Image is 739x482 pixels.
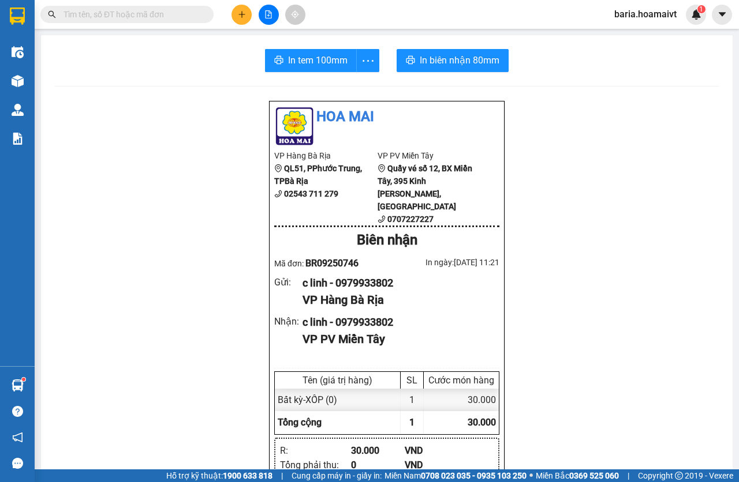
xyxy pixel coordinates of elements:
[712,5,732,25] button: caret-down
[351,443,405,458] div: 30.000
[12,406,23,417] span: question-circle
[10,7,25,25] img: logo-vxr
[12,75,24,87] img: warehouse-icon
[387,214,434,224] b: 0707227227
[303,275,490,291] div: c linh - 0979933802
[278,375,397,386] div: Tên (giá trị hàng)
[285,5,305,25] button: aim
[274,106,315,146] img: logo.jpg
[409,417,415,428] span: 1
[468,417,496,428] span: 30.000
[385,469,527,482] span: Miền Nam
[274,164,362,186] b: QL51, PPhước Trung, TPBà Rịa
[404,375,420,386] div: SL
[351,458,405,472] div: 0
[12,46,24,58] img: warehouse-icon
[12,458,23,469] span: message
[305,258,359,269] span: BR09250746
[274,314,303,329] div: Nhận :
[303,314,490,330] div: c linh - 0979933802
[274,256,387,270] div: Mã đơn:
[427,375,496,386] div: Cước món hàng
[274,55,283,66] span: printer
[281,469,283,482] span: |
[378,149,481,162] li: VP PV Miền Tây
[605,7,686,21] span: baria.hoamaivt
[278,417,322,428] span: Tổng cộng
[12,133,24,145] img: solution-icon
[64,8,200,21] input: Tìm tên, số ĐT hoặc mã đơn
[420,53,499,67] span: In biên nhận 80mm
[166,469,273,482] span: Hỗ trợ kỹ thuật:
[387,256,499,269] div: In ngày: [DATE] 11:21
[378,164,386,172] span: environment
[356,49,379,72] button: more
[406,55,415,66] span: printer
[223,471,273,480] strong: 1900 633 818
[357,54,379,68] span: more
[292,469,382,482] span: Cung cấp máy in - giấy in:
[280,443,351,458] div: R :
[401,389,424,411] div: 1
[303,291,490,309] div: VP Hàng Bà Rịa
[378,215,386,223] span: phone
[424,389,499,411] div: 30.000
[274,229,499,251] div: Biên nhận
[274,149,378,162] li: VP Hàng Bà Rịa
[421,471,527,480] strong: 0708 023 035 - 0935 103 250
[291,10,299,18] span: aim
[274,275,303,289] div: Gửi :
[628,469,629,482] span: |
[397,49,509,72] button: printerIn biên nhận 80mm
[22,378,25,381] sup: 1
[699,5,703,13] span: 1
[232,5,252,25] button: plus
[691,9,701,20] img: icon-new-feature
[284,189,338,198] b: 02543 711 279
[675,472,683,480] span: copyright
[405,458,458,472] div: VND
[274,106,499,128] li: Hoa Mai
[405,443,458,458] div: VND
[288,53,348,67] span: In tem 100mm
[259,5,279,25] button: file-add
[274,164,282,172] span: environment
[529,473,533,478] span: ⚪️
[264,10,273,18] span: file-add
[278,394,337,405] span: Bất kỳ - XỐP (0)
[717,9,727,20] span: caret-down
[12,104,24,116] img: warehouse-icon
[536,469,619,482] span: Miền Bắc
[280,458,351,472] div: Tổng phải thu :
[697,5,706,13] sup: 1
[238,10,246,18] span: plus
[569,471,619,480] strong: 0369 525 060
[12,379,24,391] img: warehouse-icon
[48,10,56,18] span: search
[303,330,490,348] div: VP PV Miền Tây
[378,164,472,211] b: Quầy vé số 12, BX Miền Tây, 395 Kinh [PERSON_NAME], [GEOGRAPHIC_DATA]
[265,49,357,72] button: printerIn tem 100mm
[274,190,282,198] span: phone
[12,432,23,443] span: notification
